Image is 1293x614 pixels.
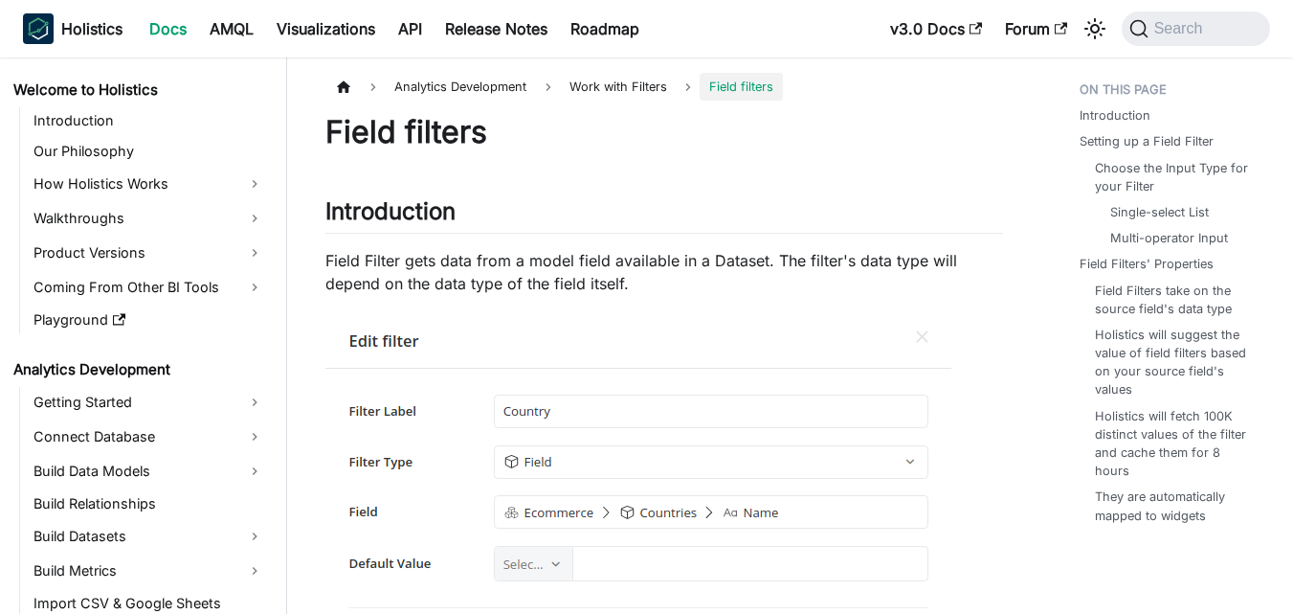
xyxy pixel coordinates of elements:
[1080,132,1214,150] a: Setting up a Field Filter
[28,490,270,517] a: Build Relationships
[325,73,362,101] a: Home page
[325,113,1003,151] h1: Field filters
[28,387,270,418] a: Getting Started
[1110,203,1209,221] a: Single-select List
[265,13,387,44] a: Visualizations
[1095,326,1255,399] a: Holistics will suggest the value of field filters based on your source field's values
[198,13,265,44] a: AMQL
[28,521,270,552] a: Build Datasets
[325,73,1003,101] nav: Breadcrumbs
[325,249,1003,295] p: Field Filter gets data from a model field available in a Dataset. The filter's data type will dep...
[993,13,1079,44] a: Forum
[385,73,536,101] span: Analytics Development
[8,77,270,103] a: Welcome to Holistics
[28,203,270,234] a: Walkthroughs
[325,197,1003,234] h2: Introduction
[28,456,270,487] a: Build Data Models
[1148,20,1215,37] span: Search
[1095,488,1255,524] a: They are automatically mapped to widgets
[23,13,54,44] img: Holistics
[1095,159,1255,195] a: Choose the Input Type for your Filter
[28,307,270,333] a: Playground
[28,556,270,586] a: Build Metrics
[559,13,651,44] a: Roadmap
[8,356,270,383] a: Analytics Development
[560,73,677,101] span: Work with Filters
[28,169,270,199] a: How Holistics Works
[1080,255,1214,273] a: Field Filters' Properties
[1122,11,1270,46] button: Search (Command+K)
[138,13,198,44] a: Docs
[434,13,559,44] a: Release Notes
[1095,282,1255,318] a: Field Filters take on the source field's data type
[1095,407,1255,481] a: Holistics will fetch 100K distinct values of the filter and cache them for 8 hours
[700,73,783,101] span: Field filters
[28,272,270,303] a: Coming From Other BI Tools
[28,107,270,134] a: Introduction
[387,13,434,44] a: API
[23,13,123,44] a: HolisticsHolisticsHolistics
[28,138,270,165] a: Our Philosophy
[28,238,270,268] a: Product Versions
[61,17,123,40] b: Holistics
[1110,229,1228,247] a: Multi-operator Input
[1080,106,1150,125] a: Introduction
[1080,13,1110,44] button: Switch between dark and light mode (currently system mode)
[879,13,993,44] a: v3.0 Docs
[28,421,270,452] a: Connect Database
